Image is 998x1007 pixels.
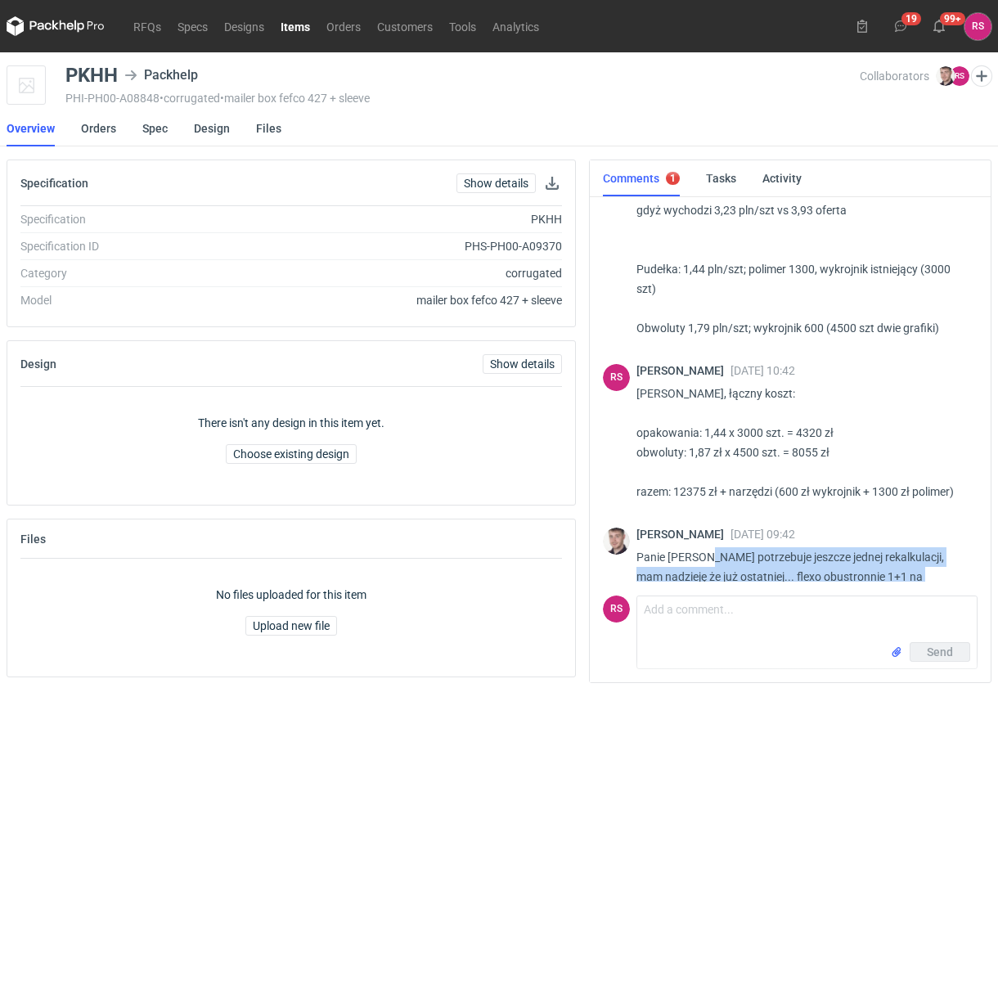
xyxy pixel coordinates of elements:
[603,528,630,555] img: Maciej Sikora
[20,357,56,371] h2: Design
[927,646,953,658] span: Send
[860,70,929,83] span: Collaborators
[636,547,964,606] p: Panie [PERSON_NAME] potrzebuje jeszcze jednej rekalkulacji, mam nadzieję że już ostatniej... flex...
[483,354,562,374] a: Show details
[20,265,237,281] div: Category
[81,110,116,146] a: Orders
[636,528,731,541] span: [PERSON_NAME]
[237,292,562,308] div: mailer box fefco 427 + sleeve
[216,16,272,36] a: Designs
[237,211,562,227] div: PKHH
[216,587,366,603] p: No files uploaded for this item
[20,177,88,190] h2: Specification
[636,142,964,338] p: Panie Rafale napewno wszystko się zgadza? Proszę o ostateczną weryfikację tylko. Według tej najno...
[936,66,955,86] img: Maciej Sikora
[762,160,802,196] a: Activity
[670,173,676,184] div: 1
[964,13,991,40] div: Rafał Stani
[603,364,630,391] figcaption: RS
[456,173,536,193] a: Show details
[926,13,952,39] button: 99+
[20,211,237,227] div: Specification
[160,92,220,105] span: • corrugated
[237,265,562,281] div: corrugated
[910,642,970,662] button: Send
[169,16,216,36] a: Specs
[542,173,562,193] button: Download specification
[220,92,370,105] span: • mailer box fefco 427 + sleeve
[253,620,330,632] span: Upload new file
[256,110,281,146] a: Files
[65,65,118,85] div: PKHH
[20,292,237,308] div: Model
[198,415,384,431] p: There isn't any design in this item yet.
[888,13,914,39] button: 19
[124,65,198,85] div: Packhelp
[233,448,349,460] span: Choose existing design
[971,65,992,87] button: Edit collaborators
[7,110,55,146] a: Overview
[142,110,168,146] a: Spec
[194,110,230,146] a: Design
[636,384,964,501] p: [PERSON_NAME], łączny koszt: opakowania: 1,44 x 3000 szt. = 4320 zł obwoluty: 1,87 zł x 4500 szt....
[237,238,562,254] div: PHS-PH00-A09370
[964,13,991,40] button: RS
[603,596,630,623] div: Rafał Stani
[731,364,795,377] span: [DATE] 10:42
[603,364,630,391] div: Rafał Stani
[441,16,484,36] a: Tools
[125,16,169,36] a: RFQs
[245,616,337,636] button: Upload new file
[20,238,237,254] div: Specification ID
[369,16,441,36] a: Customers
[272,16,318,36] a: Items
[636,364,731,377] span: [PERSON_NAME]
[226,444,357,464] button: Choose existing design
[318,16,369,36] a: Orders
[706,160,736,196] a: Tasks
[950,66,969,86] figcaption: RS
[731,528,795,541] span: [DATE] 09:42
[603,596,630,623] figcaption: RS
[65,92,860,105] div: PHI-PH00-A08848
[484,16,547,36] a: Analytics
[603,160,680,196] a: Comments1
[20,533,46,546] h2: Files
[7,16,105,36] svg: Packhelp Pro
